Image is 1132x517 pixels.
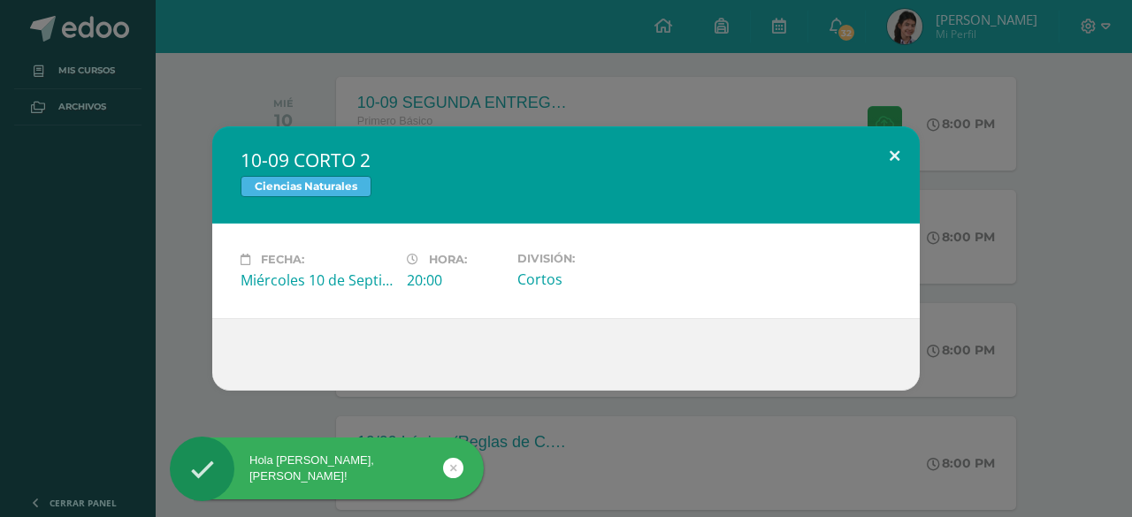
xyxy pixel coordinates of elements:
span: Hora: [429,253,467,266]
div: 20:00 [407,270,503,290]
button: Close (Esc) [869,126,920,186]
label: División: [517,252,669,265]
div: Hola [PERSON_NAME], [PERSON_NAME]! [170,452,484,484]
div: Cortos [517,270,669,289]
span: Fecha: [261,253,304,266]
h2: 10-09 CORTO 2 [241,148,891,172]
div: Miércoles 10 de Septiembre [241,270,393,290]
span: Ciencias Naturales [241,176,371,197]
